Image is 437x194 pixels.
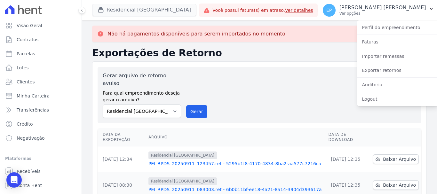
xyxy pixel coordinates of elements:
[17,121,33,127] span: Crédito
[17,107,49,113] span: Transferências
[326,146,370,172] td: [DATE] 12:35
[103,87,181,103] label: Para qual empreendimento deseja gerar o arquivo?
[186,105,207,118] button: Gerar
[17,168,41,175] span: Recebíveis
[148,177,217,185] span: Residencial [GEOGRAPHIC_DATA]
[383,182,416,188] span: Baixar Arquivo
[6,172,22,188] div: Open Intercom Messenger
[146,128,326,146] th: Arquivo
[3,165,79,178] a: Recebíveis
[17,50,35,57] span: Parcelas
[3,89,79,102] a: Minha Carteira
[339,4,426,11] p: [PERSON_NAME] [PERSON_NAME]
[326,128,370,146] th: Data de Download
[3,75,79,88] a: Clientes
[3,47,79,60] a: Parcelas
[148,186,323,193] a: PEI_RPDS_20250911_083003.ret - 6b0b11bf-ee18-4a21-8a14-3904d393617a
[98,146,146,172] td: [DATE] 12:34
[17,182,42,189] span: Conta Hent
[107,31,285,37] p: Não há pagamentos disponíveis para serem importados no momento
[3,132,79,144] a: Negativação
[17,79,35,85] span: Clientes
[285,8,313,13] a: Ver detalhes
[3,118,79,130] a: Crédito
[3,19,79,32] a: Visão Geral
[17,135,45,141] span: Negativação
[3,61,79,74] a: Lotes
[92,4,196,16] button: Residencial [GEOGRAPHIC_DATA]
[17,22,42,29] span: Visão Geral
[383,156,416,162] span: Baixar Arquivo
[373,154,419,164] a: Baixar Arquivo
[339,11,426,16] p: Ver opções
[326,8,332,12] span: EP
[3,33,79,46] a: Contratos
[17,65,29,71] span: Lotes
[103,72,181,87] label: Gerar arquivo de retorno avulso
[17,93,50,99] span: Minha Carteira
[17,36,38,43] span: Contratos
[148,151,217,159] span: Residencial [GEOGRAPHIC_DATA]
[373,180,419,190] a: Baixar Arquivo
[98,128,146,146] th: Data da Exportação
[5,155,76,162] div: Plataformas
[3,104,79,116] a: Transferências
[212,7,313,14] span: Você possui fatura(s) em atraso.
[148,160,323,167] a: PEI_RPDS_20250911_123457.ret - 5295b1f8-4170-4834-8ba2-aa577c7216ca
[92,47,427,59] h2: Exportações de Retorno
[3,179,79,192] a: Conta Hent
